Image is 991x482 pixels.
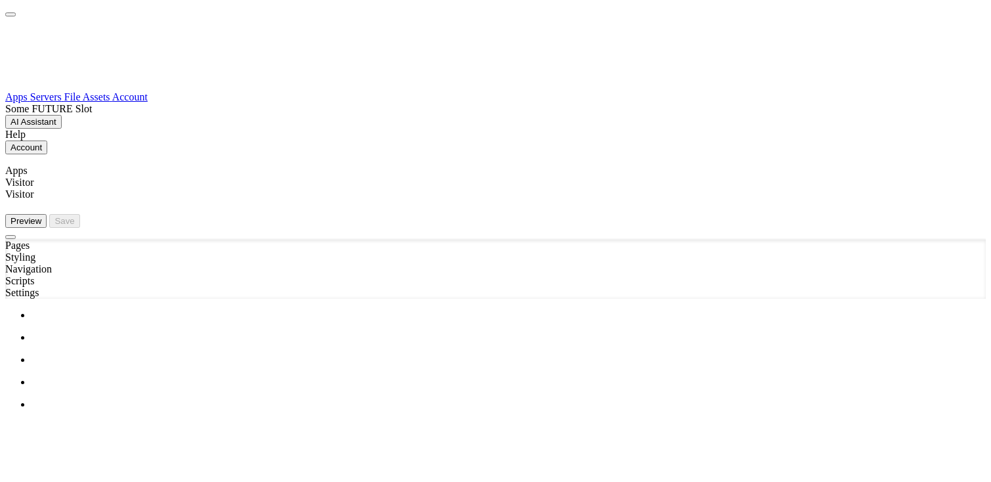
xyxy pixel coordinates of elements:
[11,117,56,127] span: AI Assistant
[112,91,148,102] a: Account
[5,240,30,251] a: Pages
[5,214,47,228] button: Preview
[64,91,112,102] a: File Assets
[5,115,62,129] button: AI Assistant
[5,252,35,263] a: Styling
[5,275,34,286] a: Scripts
[5,235,16,239] button: Options
[5,129,26,140] span: Help
[5,263,52,274] a: Navigation
[5,141,47,154] button: Account
[49,214,79,228] button: Save
[5,91,30,102] a: Apps
[5,177,986,188] div: Visitor
[5,91,28,102] span: Apps
[5,165,986,177] div: Apps
[11,142,42,152] span: Account
[64,91,110,102] span: File Assets
[30,91,62,102] span: Servers
[30,91,64,102] a: Servers
[5,188,986,200] div: Visitor
[5,103,986,115] div: Some FUTURE Slot
[5,287,39,298] a: Settings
